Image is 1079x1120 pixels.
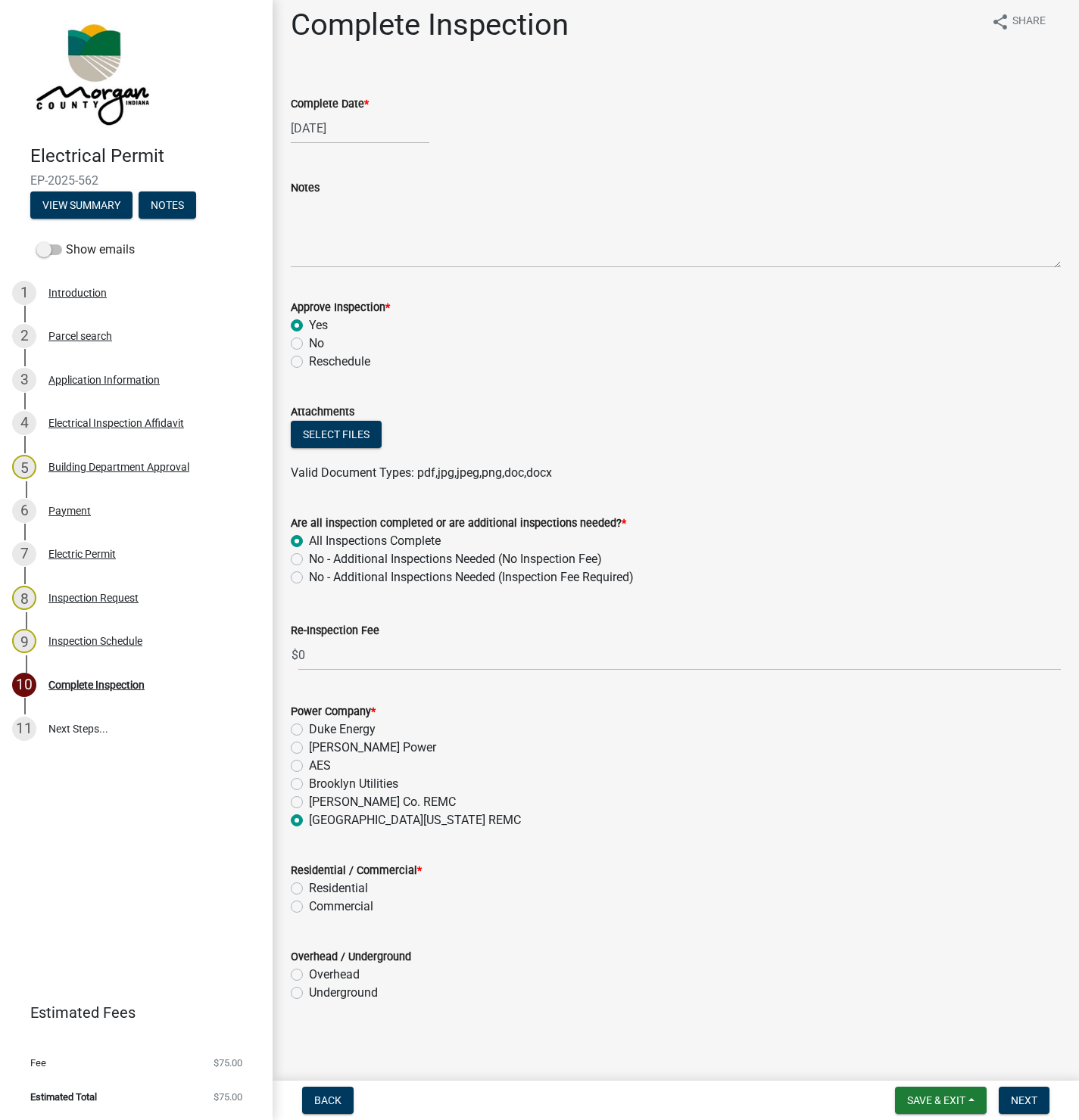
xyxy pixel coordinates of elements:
button: Back [302,1087,354,1114]
span: $ [291,639,299,670]
label: [GEOGRAPHIC_DATA][US_STATE] REMC [309,811,521,829]
button: Notes [139,191,196,219]
label: Underground [309,984,378,1002]
label: Commercial [309,898,373,916]
button: View Summary [30,191,133,219]
div: Application Information [48,375,160,385]
div: 9 [12,629,36,653]
span: Share [1012,13,1046,31]
img: Morgan County, Indiana [30,16,152,129]
label: Reschedule [309,353,370,371]
div: Building Department Approval [48,462,189,472]
input: mm/dd/yyyy [291,113,429,144]
span: Valid Document Types: pdf,jpg,jpeg,png,doc,docx [291,465,552,480]
i: share [991,13,1009,31]
div: Electrical Inspection Affidavit [48,418,184,428]
span: Back [314,1094,341,1106]
label: Attachments [291,407,354,418]
label: Complete Date [291,99,369,110]
div: 4 [12,411,36,435]
div: Payment [48,506,91,516]
div: 10 [12,673,36,697]
div: 5 [12,455,36,479]
div: 7 [12,542,36,566]
wm-modal-confirm: Notes [139,200,196,212]
label: Are all inspection completed or are additional inspections needed? [291,518,626,529]
label: Residential / Commercial [291,866,422,876]
label: No - Additional Inspections Needed (Inspection Fee Required) [309,568,634,586]
div: 1 [12,281,36,305]
label: Show emails [36,241,135,259]
label: [PERSON_NAME] Co. REMC [309,793,456,811]
label: Yes [309,316,328,334]
label: Re-Inspection Fee [291,626,379,636]
label: No [309,334,324,353]
div: 8 [12,586,36,610]
div: Electric Permit [48,549,116,559]
label: Brooklyn Utilities [309,775,398,793]
div: 3 [12,368,36,392]
span: Estimated Total [30,1092,97,1102]
div: Parcel search [48,331,112,341]
label: Residential [309,879,368,898]
label: Notes [291,183,320,194]
span: Save & Exit [907,1094,965,1106]
label: No - Additional Inspections Needed (No Inspection Fee) [309,550,602,568]
button: Next [999,1087,1049,1114]
button: Save & Exit [895,1087,987,1114]
div: 11 [12,717,36,741]
label: Power Company [291,707,376,717]
button: shareShare [979,7,1058,36]
label: Overhead [309,966,360,984]
a: Estimated Fees [12,997,248,1028]
label: AES [309,757,331,775]
div: Complete Inspection [48,680,145,690]
span: Fee [30,1058,46,1068]
div: 2 [12,324,36,348]
label: [PERSON_NAME] Power [309,739,436,757]
button: Select files [291,421,382,448]
div: Inspection Schedule [48,636,142,646]
div: Inspection Request [48,593,139,603]
div: Introduction [48,288,107,298]
wm-modal-confirm: Summary [30,200,133,212]
label: All Inspections Complete [309,532,441,550]
span: $75.00 [214,1092,242,1102]
span: Next [1011,1094,1037,1106]
label: Duke Energy [309,720,376,739]
span: $75.00 [214,1058,242,1068]
label: Overhead / Underground [291,952,411,963]
label: Approve Inspection [291,303,390,313]
h4: Electrical Permit [30,145,260,167]
span: EP-2025-562 [30,173,242,188]
h1: Complete Inspection [291,7,569,43]
div: 6 [12,499,36,523]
